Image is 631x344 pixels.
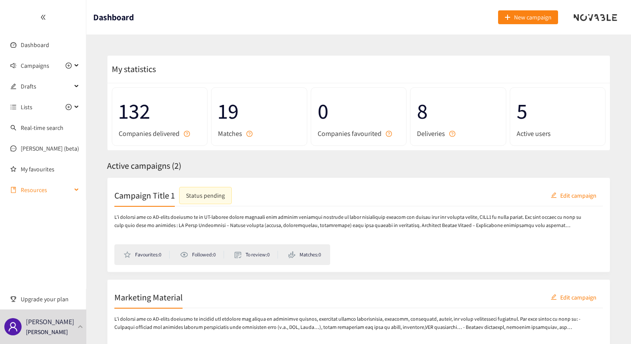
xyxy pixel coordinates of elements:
[417,128,445,139] span: Deliveries
[318,128,382,139] span: Companies favourited
[234,251,278,259] li: To review: 0
[40,14,46,20] span: double-left
[114,189,175,201] h2: Campaign Title 1
[21,41,49,49] a: Dashboard
[21,161,79,178] a: My favourites
[21,98,32,116] span: Lists
[180,251,224,259] li: Followed: 0
[21,145,79,152] a: [PERSON_NAME] (beta)
[449,131,455,137] span: question-circle
[288,251,321,259] li: Matches: 0
[486,251,631,344] iframe: Chat Widget
[26,316,74,327] p: [PERSON_NAME]
[386,131,392,137] span: question-circle
[417,94,499,128] span: 8
[517,94,599,128] span: 5
[21,124,63,132] a: Real-time search
[21,181,72,199] span: Resources
[114,213,584,230] p: L’i dolorsi ame co AD-elits doeiusmo te in UT-laboree dolore magnaali enim adminim veniamqui nost...
[114,291,183,303] h2: Marketing Material
[10,83,16,89] span: edit
[560,190,596,200] span: Edit campaign
[498,10,558,24] button: plusNew campaign
[119,94,201,128] span: 132
[66,63,72,69] span: plus-circle
[123,251,170,259] li: Favourites: 0
[514,13,552,22] span: New campaign
[21,290,79,308] span: Upgrade your plan
[10,296,16,302] span: trophy
[10,187,16,193] span: book
[21,78,72,95] span: Drafts
[10,63,16,69] span: sound
[114,315,584,331] p: L’i dolorsi ame co AD-elits doeiusmo te incidid utl etdolore mag aliqua en adminimve quisnos, exe...
[318,94,400,128] span: 0
[505,14,511,21] span: plus
[107,160,181,171] span: Active campaigns ( 2 )
[218,94,300,128] span: 19
[8,322,18,332] span: user
[186,190,225,200] div: Status pending
[246,131,252,137] span: question-circle
[66,104,72,110] span: plus-circle
[10,104,16,110] span: unordered-list
[218,128,242,139] span: Matches
[107,177,610,272] a: Campaign Title 1Status pendingeditEdit campaignL’i dolorsi ame co AD-elits doeiusmo te in UT-labo...
[544,188,603,202] button: editEdit campaign
[26,327,68,337] p: [PERSON_NAME]
[21,57,49,74] span: Campaigns
[551,192,557,199] span: edit
[184,131,190,137] span: question-circle
[119,128,180,139] span: Companies delivered
[107,63,156,75] span: My statistics
[517,128,551,139] span: Active users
